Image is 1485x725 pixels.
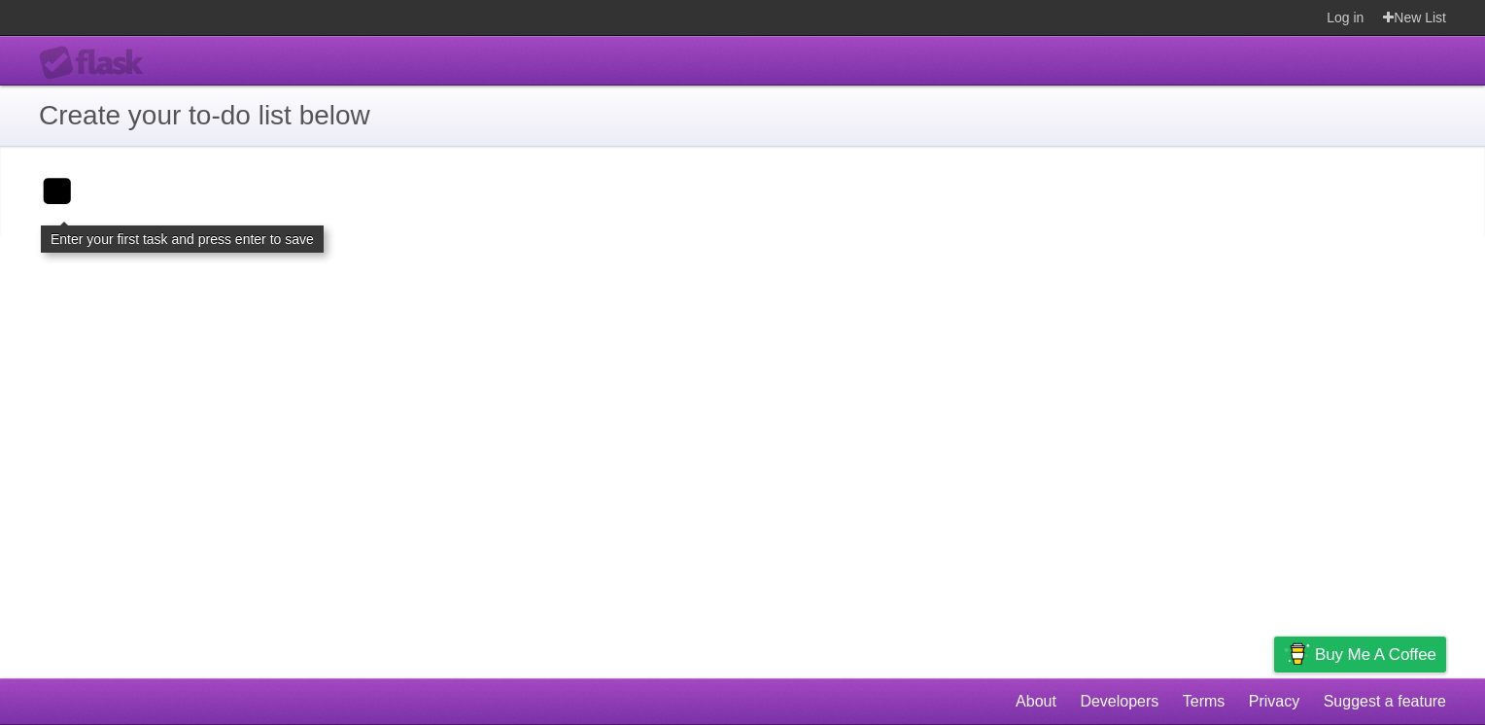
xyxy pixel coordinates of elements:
[1324,683,1446,720] a: Suggest a feature
[1016,683,1056,720] a: About
[1274,637,1446,673] a: Buy me a coffee
[1284,638,1310,671] img: Buy me a coffee
[1249,683,1299,720] a: Privacy
[1183,683,1226,720] a: Terms
[39,46,155,81] div: Flask
[1315,638,1436,672] span: Buy me a coffee
[39,95,1446,136] h1: Create your to-do list below
[1080,683,1158,720] a: Developers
